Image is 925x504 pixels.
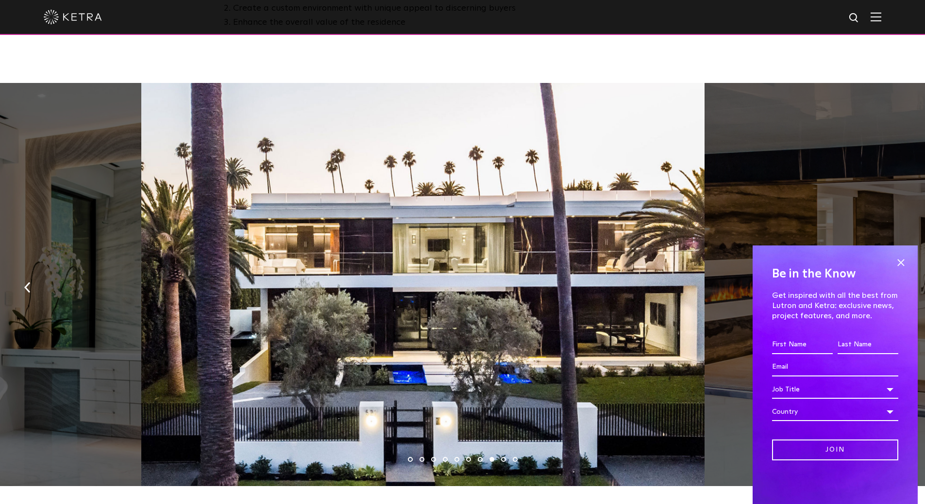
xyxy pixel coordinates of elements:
[772,336,833,354] input: First Name
[871,12,881,21] img: Hamburger%20Nav.svg
[772,380,898,399] div: Job Title
[772,358,898,376] input: Email
[772,291,898,321] p: Get inspired with all the best from Lutron and Ketra: exclusive news, project features, and more.
[24,282,31,293] img: arrow-left-black.svg
[838,336,898,354] input: Last Name
[772,403,898,421] div: Country
[772,265,898,283] h4: Be in the Know
[848,12,860,24] img: search icon
[772,439,898,460] input: Join
[44,10,102,24] img: ketra-logo-2019-white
